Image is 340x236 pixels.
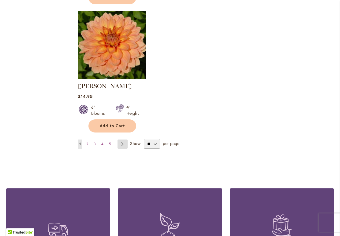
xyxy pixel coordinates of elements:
span: per page [163,140,179,146]
button: Add to Cart [88,119,136,133]
a: 3 [92,140,97,149]
a: 2 [85,140,90,149]
span: $14.95 [78,93,93,99]
iframe: Launch Accessibility Center [5,214,22,231]
div: 6" Blooms [91,104,108,116]
span: 3 [94,142,96,146]
a: [PERSON_NAME] [78,82,133,90]
span: 5 [109,142,111,146]
span: 1 [79,142,81,146]
a: 5 [107,140,113,149]
div: 4' Height [126,104,139,116]
a: Nicholas [78,74,146,80]
span: 2 [86,142,88,146]
span: Show [130,140,140,146]
span: 4 [101,142,103,146]
span: Add to Cart [100,123,125,129]
a: 4 [100,140,105,149]
img: Nicholas [78,11,146,79]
